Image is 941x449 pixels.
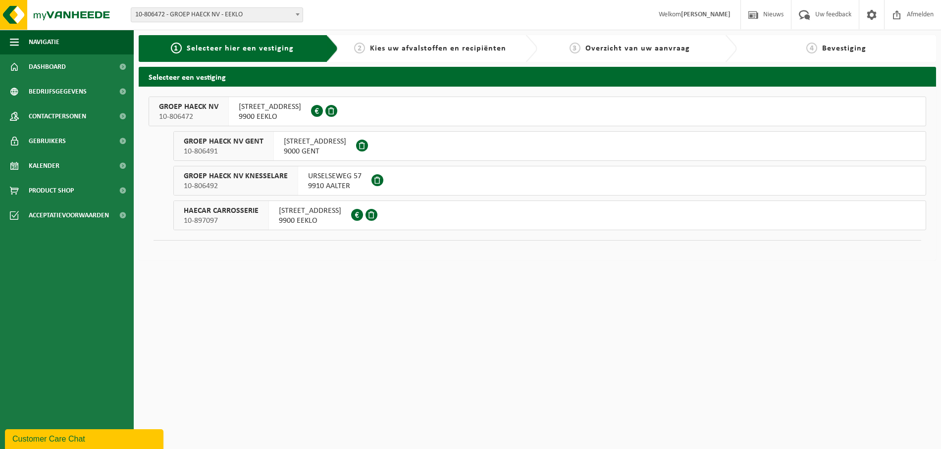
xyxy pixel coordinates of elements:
span: 9900 EEKLO [279,216,341,226]
span: Selecteer hier een vestiging [187,45,294,52]
span: HAECAR CARROSSERIE [184,206,259,216]
span: Contactpersonen [29,104,86,129]
span: Dashboard [29,54,66,79]
span: GROEP HAECK NV [159,102,218,112]
span: 3 [570,43,580,53]
span: Gebruikers [29,129,66,153]
span: 9910 AALTER [308,181,362,191]
span: 10-806492 [184,181,288,191]
span: 10-897097 [184,216,259,226]
button: GROEP HAECK NV KNESSELARE 10-806492 URSELSEWEG 579910 AALTER [173,166,926,196]
span: GROEP HAECK NV KNESSELARE [184,171,288,181]
span: 9000 GENT [284,147,346,156]
span: 4 [806,43,817,53]
span: 10-806491 [184,147,263,156]
strong: [PERSON_NAME] [681,11,731,18]
span: [STREET_ADDRESS] [279,206,341,216]
span: Navigatie [29,30,59,54]
button: GROEP HAECK NV 10-806472 [STREET_ADDRESS]9900 EEKLO [149,97,926,126]
button: HAECAR CARROSSERIE 10-897097 [STREET_ADDRESS]9900 EEKLO [173,200,926,230]
h2: Selecteer een vestiging [139,67,936,86]
span: GROEP HAECK NV GENT [184,137,263,147]
span: Acceptatievoorwaarden [29,203,109,228]
span: 2 [354,43,365,53]
button: GROEP HAECK NV GENT 10-806491 [STREET_ADDRESS]9000 GENT [173,131,926,161]
span: Overzicht van uw aanvraag [585,45,690,52]
span: 10-806472 [159,112,218,122]
span: [STREET_ADDRESS] [239,102,301,112]
span: 10-806472 - GROEP HAECK NV - EEKLO [131,8,303,22]
iframe: chat widget [5,427,165,449]
span: Bedrijfsgegevens [29,79,87,104]
span: 9900 EEKLO [239,112,301,122]
span: 1 [171,43,182,53]
span: Bevestiging [822,45,866,52]
span: Kalender [29,153,59,178]
span: Kies uw afvalstoffen en recipiënten [370,45,506,52]
span: Product Shop [29,178,74,203]
span: 10-806472 - GROEP HAECK NV - EEKLO [131,7,303,22]
span: [STREET_ADDRESS] [284,137,346,147]
span: URSELSEWEG 57 [308,171,362,181]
